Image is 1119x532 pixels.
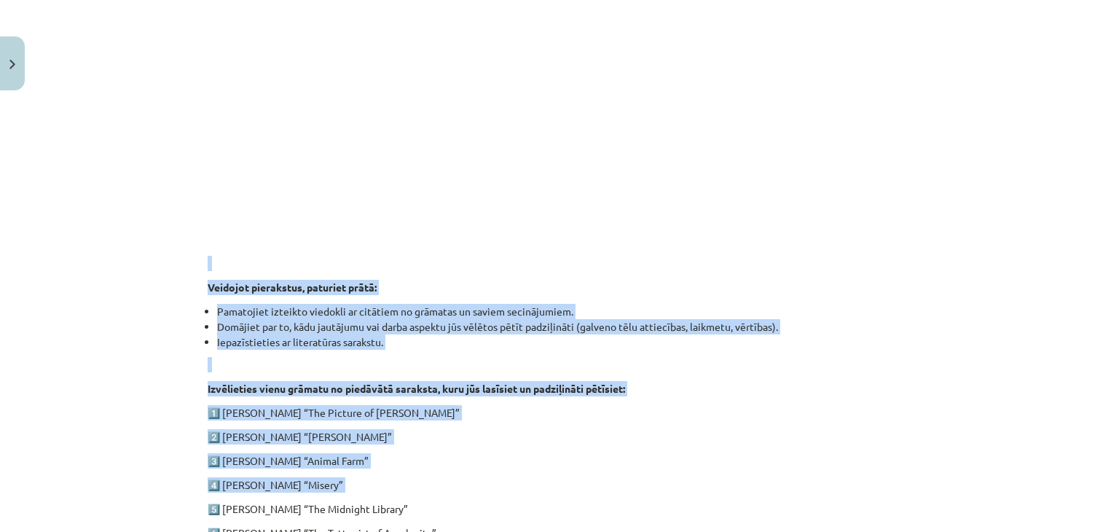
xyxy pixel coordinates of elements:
p: 5️⃣ [PERSON_NAME] “The Midnight Library” [208,501,911,517]
p: 1️⃣ [PERSON_NAME] “The Picture of [PERSON_NAME]” [208,405,911,420]
p: 3️⃣ [PERSON_NAME] “Animal Farm” [208,453,911,469]
li: Domājiet par to, kādu jautājumu vai darba aspektu jūs vēlētos pētīt padziļināti (galveno tēlu att... [217,319,911,335]
img: icon-close-lesson-0947bae3869378f0d4975bcd49f059093ad1ed9edebbc8119c70593378902aed.svg [9,60,15,69]
li: Iepazīstieties ar literatūras sarakstu. [217,335,911,350]
li: Pamatojiet izteikto viedokli ar citātiem no grāmatas un saviem secinājumiem. [217,304,911,319]
p: 4️⃣ [PERSON_NAME] “Misery” [208,477,911,493]
strong: Veidojot pierakstus, paturiet prātā: [208,281,377,294]
strong: Izvēlieties vienu grāmatu no piedāvātā saraksta, kuru jūs lasīsiet un padziļināti pētīsiet: [208,382,625,395]
p: 2️⃣ [PERSON_NAME] “[PERSON_NAME]” [208,429,911,445]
